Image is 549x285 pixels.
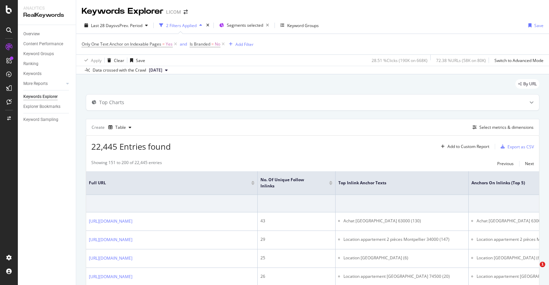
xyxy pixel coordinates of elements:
li: Location [GEOGRAPHIC_DATA] (6) [343,255,466,261]
a: [URL][DOMAIN_NAME] [89,255,132,262]
div: 25 [260,255,332,261]
div: Apply [91,58,102,63]
a: Keywords Explorer [23,93,71,100]
button: Apply [82,55,102,66]
div: arrow-right-arrow-left [184,10,188,14]
button: Save [526,20,544,31]
div: times [205,22,211,29]
span: 2025 Sep. 26th [149,67,162,73]
div: Next [525,161,534,166]
div: Add Filter [235,41,254,47]
a: [URL][DOMAIN_NAME] [89,273,132,280]
div: RealKeywords [23,11,70,19]
div: Switch to Advanced Mode [494,58,544,63]
div: Previous [497,161,514,166]
div: LICOM [166,9,181,15]
button: Keyword Groups [278,20,322,31]
div: 28.51 % Clicks ( 190K on 668K ) [372,58,428,63]
div: Export as CSV [507,144,534,150]
span: No [215,39,220,49]
div: Save [136,58,145,63]
div: Showing 151 to 200 of 22,445 entries [91,160,162,168]
div: Data crossed with the Crawl [93,67,146,73]
li: Location appartement [GEOGRAPHIC_DATA] 74500 (20) [343,273,466,280]
span: = [211,41,214,47]
div: Clear [114,58,124,63]
a: Keyword Groups [23,50,71,58]
button: Previous [497,160,514,168]
div: Keyword Groups [287,23,319,28]
button: and [180,41,187,47]
span: 1 [540,262,545,267]
button: Segments selected [217,20,272,31]
div: Content Performance [23,40,63,48]
button: Add to Custom Report [438,141,489,152]
div: 26 [260,273,332,280]
button: Next [525,160,534,168]
div: 29 [260,236,332,243]
div: Keyword Sampling [23,116,58,123]
span: Top Inlink Anchor Texts [338,180,455,186]
iframe: Intercom live chat [526,262,542,278]
a: Keywords [23,70,71,77]
button: [DATE] [146,66,171,74]
a: Overview [23,30,71,38]
div: Select metrics & dimensions [479,124,534,130]
div: 72.38 % URLs ( 58K on 80K ) [436,58,486,63]
div: legacy label [515,79,539,89]
a: [URL][DOMAIN_NAME] [89,236,132,243]
div: Explorer Bookmarks [23,103,60,110]
span: Only One Text Anchor on Indexable Pages [82,41,161,47]
a: More Reports [23,80,64,87]
div: Create [92,122,134,133]
span: Full URL [89,180,241,186]
button: Export as CSV [498,141,534,152]
a: Explorer Bookmarks [23,103,71,110]
div: Add to Custom Report [447,145,489,149]
a: Content Performance [23,40,71,48]
div: 2 Filters Applied [166,23,197,28]
div: 43 [260,218,332,224]
a: Keyword Sampling [23,116,71,123]
a: [URL][DOMAIN_NAME] [89,218,132,225]
span: By URL [523,82,537,86]
span: = [162,41,165,47]
button: Table [106,122,134,133]
div: Ranking [23,60,38,67]
span: vs Prev. Period [115,23,142,28]
li: Location appartement 2 pièces Montpellier 34000 (147) [343,236,466,243]
div: Overview [23,30,40,38]
span: Segments selected [227,22,263,28]
button: 2 Filters Applied [156,20,205,31]
div: Top Charts [99,99,124,106]
span: Is Branded [190,41,210,47]
div: Keywords Explorer [23,93,58,100]
div: Analytics [23,5,70,11]
a: Ranking [23,60,71,67]
div: Keywords Explorer [82,5,163,17]
button: Add Filter [226,40,254,48]
li: Achat [GEOGRAPHIC_DATA] 63000 (130) [343,218,466,224]
button: Switch to Advanced Mode [492,55,544,66]
div: Keywords [23,70,42,77]
div: Save [534,23,544,28]
div: Keyword Groups [23,50,54,58]
span: Last 28 Days [91,23,115,28]
div: More Reports [23,80,48,87]
div: Table [115,125,126,129]
button: Save [127,55,145,66]
span: 22,445 Entries found [91,141,171,152]
button: Select metrics & dimensions [470,123,534,132]
span: No. of Unique Follow Inlinks [260,177,319,189]
button: Clear [105,55,124,66]
span: Yes [166,39,173,49]
button: Last 28 DaysvsPrev. Period [82,20,151,31]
